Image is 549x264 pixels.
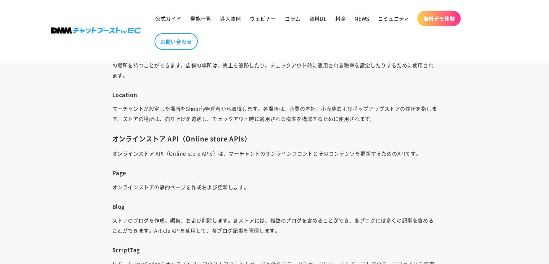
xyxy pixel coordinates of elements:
[309,15,327,22] span: 資料DL
[215,11,245,26] a: 導入事例
[112,91,437,98] h4: Location
[250,15,276,22] span: ウェビナー
[186,11,215,26] a: 機能一覧
[280,11,305,26] a: コラム
[378,15,410,22] span: コミュニティ
[335,15,346,22] span: 料金
[245,11,280,26] a: ウェビナー
[220,15,241,22] span: 導入事例
[112,182,437,192] p: オンラインストアの静的ページを作成および更新します。
[354,15,369,22] span: NEWS
[51,27,141,34] img: 株式会社DMM Boost
[112,215,437,235] p: ストアのブログを作成、編集、および削除します。各ストアには、複数のブログを含めることができ、各ブログには多くの記事を含めることができます。Article APIを使用して、各ブログ記事を管理します。
[331,11,350,26] a: 料金
[374,11,414,26] a: コミュニティ
[190,15,211,22] span: 機能一覧
[151,11,186,26] a: 公式ガイド
[112,203,437,210] h4: Blog
[112,134,251,143] span: オンラインストア API（Online store APIs）
[160,38,192,45] span: お問い合わせ
[154,33,198,50] a: お問い合わせ
[112,169,437,176] h4: Page
[285,15,301,22] span: コラム
[112,148,437,158] p: オンラインストア API（Online store APIs）は、マーチャントのオンラインフロントとそのコンテンツを更新するためのAPIです。
[112,246,437,254] h4: ScriptTag
[350,11,373,26] a: NEWS
[423,15,455,22] span: 無料デモ体験
[305,11,331,26] a: 資料DL
[155,15,182,22] span: 公式ガイド
[417,11,461,26] a: 無料デモ体験
[112,103,437,124] p: マーチャントが設定した場所をShopify管理者から取得します。各場所は、企業の本社、小売店およびポップアップストアの住所を指します。ストアの場所は、売り上げを追跡し、チェックアウト時に適用され...
[112,50,437,80] p: バリアントの在庫商品の在庫を一覧表示したり、更新したりします。各バリアントは1つの在庫商品を持つことができ、各在庫商品は多くの場所を持つことができます。店舗の場所は、売上を追跡したり、チェックア...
